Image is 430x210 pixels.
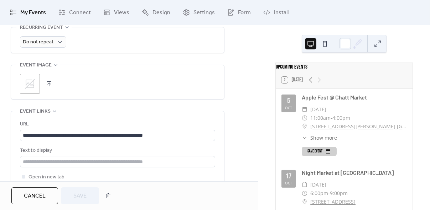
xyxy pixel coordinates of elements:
[310,105,326,114] span: [DATE]
[302,147,337,156] button: Save event
[152,9,170,17] span: Design
[310,189,328,198] span: 6:00pm
[310,122,407,131] a: [STREET_ADDRESS][PERSON_NAME] [GEOGRAPHIC_DATA], [GEOGRAPHIC_DATA]
[302,168,407,177] div: Night Market at [GEOGRAPHIC_DATA]
[20,146,214,155] div: Text to display
[136,3,176,22] a: Design
[24,192,46,200] span: Cancel
[276,63,413,71] div: Upcoming events
[330,189,348,198] span: 9:00pm
[302,134,337,141] button: ​Show more
[29,173,64,182] span: Open in new tab
[302,181,307,189] div: ​
[310,134,337,141] span: Show more
[274,9,289,17] span: Install
[287,97,290,104] div: 5
[20,9,46,17] span: My Events
[114,9,129,17] span: Views
[222,3,256,22] a: Form
[285,181,292,185] div: Oct
[302,93,407,102] div: Apple Fest @ Chatt Market
[11,187,58,204] button: Cancel
[302,105,307,114] div: ​
[177,3,220,22] a: Settings
[20,120,214,129] div: URL
[285,106,292,109] div: Oct
[310,198,356,206] a: [STREET_ADDRESS]
[20,107,51,116] span: Event links
[53,3,96,22] a: Connect
[4,3,51,22] a: My Events
[302,114,307,122] div: ​
[98,3,135,22] a: Views
[310,181,326,189] span: [DATE]
[302,198,307,206] div: ​
[23,37,53,47] span: Do not repeat
[302,134,307,141] div: ​
[331,114,332,122] span: -
[69,9,91,17] span: Connect
[20,74,40,94] div: ;
[193,9,215,17] span: Settings
[20,23,63,32] span: Recurring event
[310,114,331,122] span: 11:00am
[238,9,251,17] span: Form
[258,3,294,22] a: Install
[332,114,350,122] span: 4:00pm
[302,122,307,131] div: ​
[20,61,52,70] span: Event image
[286,173,291,180] div: 17
[302,189,307,198] div: ​
[328,189,330,198] span: -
